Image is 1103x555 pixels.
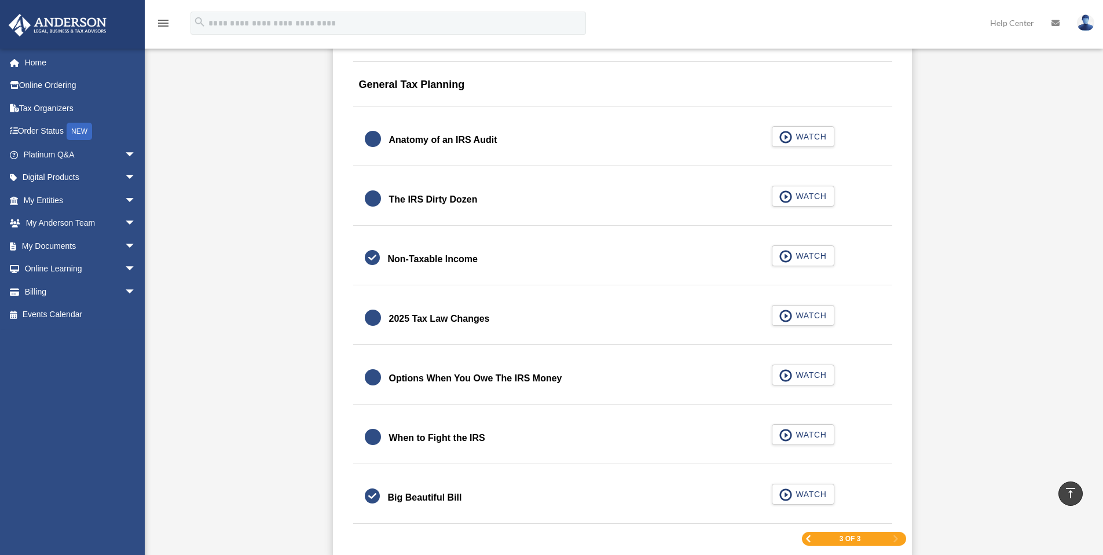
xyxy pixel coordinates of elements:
[365,424,881,452] a: When to Fight the IRS WATCH
[389,311,490,327] div: 2025 Tax Law Changes
[365,484,881,512] a: Big Beautiful Bill WATCH
[124,189,148,212] span: arrow_drop_down
[124,258,148,281] span: arrow_drop_down
[792,310,826,321] span: WATCH
[388,251,478,267] div: Non-Taxable Income
[8,280,153,303] a: Billingarrow_drop_down
[792,190,826,202] span: WATCH
[156,16,170,30] i: menu
[772,365,834,385] button: WATCH
[353,70,892,106] div: General Tax Planning
[772,245,834,266] button: WATCH
[365,126,881,154] a: Anatomy of an IRS Audit WATCH
[365,365,881,392] a: Options When You Owe The IRS Money WATCH
[8,97,153,120] a: Tax Organizers
[1058,482,1083,506] a: vertical_align_top
[792,131,826,142] span: WATCH
[389,430,485,446] div: When to Fight the IRS
[365,245,881,273] a: Non-Taxable Income WATCH
[8,74,153,97] a: Online Ordering
[792,488,826,500] span: WATCH
[124,143,148,167] span: arrow_drop_down
[792,369,826,381] span: WATCH
[124,166,148,190] span: arrow_drop_down
[5,14,110,36] img: Anderson Advisors Platinum Portal
[389,132,497,148] div: Anatomy of an IRS Audit
[772,186,834,207] button: WATCH
[1064,486,1078,500] i: vertical_align_top
[8,166,153,189] a: Digital Productsarrow_drop_down
[8,143,153,166] a: Platinum Q&Aarrow_drop_down
[772,126,834,147] button: WATCH
[124,280,148,304] span: arrow_drop_down
[8,234,153,258] a: My Documentsarrow_drop_down
[8,258,153,281] a: Online Learningarrow_drop_down
[156,20,170,30] a: menu
[389,192,478,208] div: The IRS Dirty Dozen
[772,484,834,505] button: WATCH
[8,189,153,212] a: My Entitiesarrow_drop_down
[840,535,861,542] span: 3 of 3
[8,212,153,235] a: My Anderson Teamarrow_drop_down
[193,16,206,28] i: search
[389,370,562,387] div: Options When You Owe The IRS Money
[772,305,834,326] button: WATCH
[365,186,881,214] a: The IRS Dirty Dozen WATCH
[8,303,153,326] a: Events Calendar
[124,234,148,258] span: arrow_drop_down
[792,429,826,440] span: WATCH
[8,51,153,74] a: Home
[805,535,812,543] a: Previous Page
[772,424,834,445] button: WATCH
[67,123,92,140] div: NEW
[365,305,881,333] a: 2025 Tax Law Changes WATCH
[8,120,153,144] a: Order StatusNEW
[792,250,826,262] span: WATCH
[388,490,462,506] div: Big Beautiful Bill
[124,212,148,236] span: arrow_drop_down
[1077,14,1094,31] img: User Pic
